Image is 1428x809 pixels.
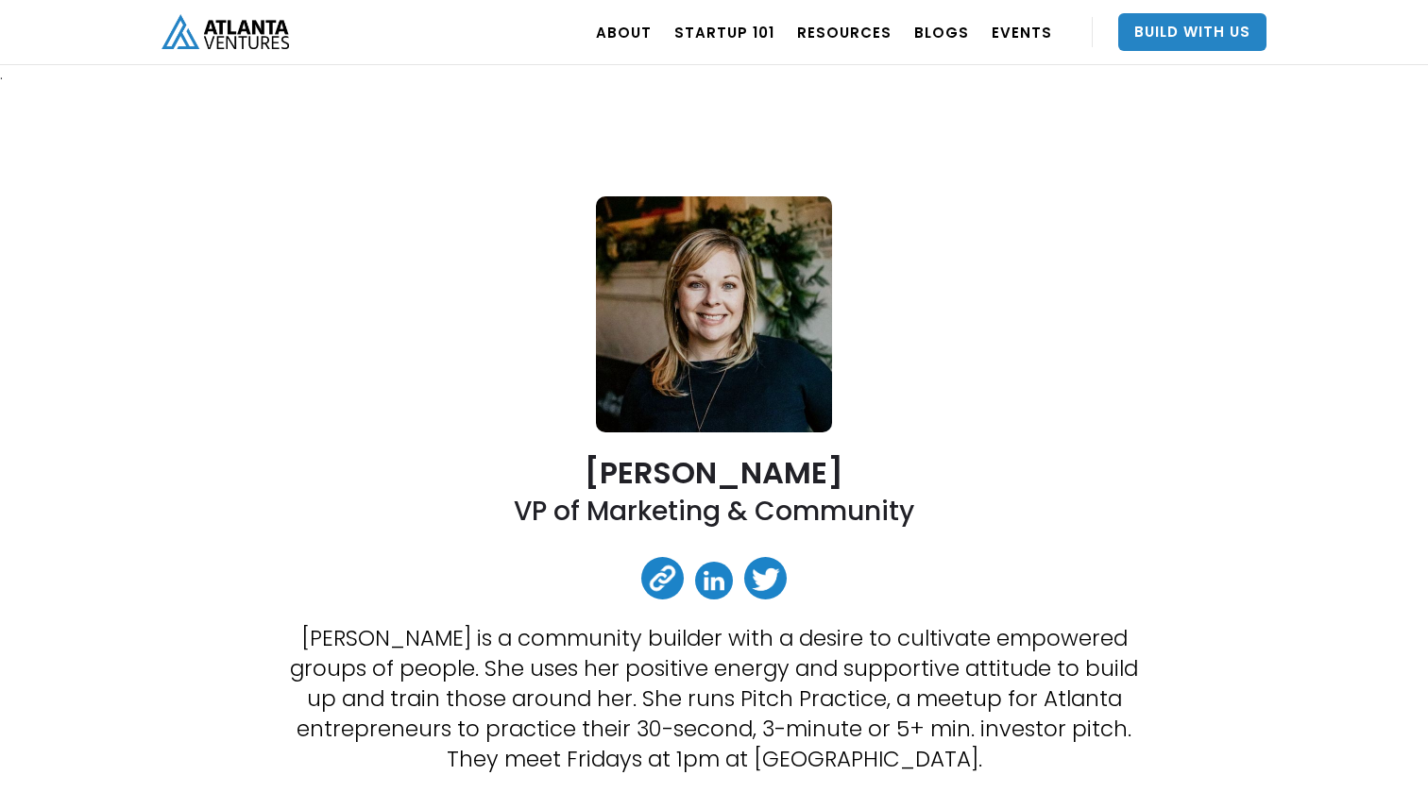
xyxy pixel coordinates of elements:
a: Startup 101 [674,6,774,59]
h2: VP of Marketing & Community [514,494,914,529]
a: EVENTS [992,6,1052,59]
p: [PERSON_NAME] is a community builder with a desire to cultivate empowered groups of people. She u... [289,623,1139,774]
a: ABOUT [596,6,652,59]
a: Build With Us [1118,13,1266,51]
h2: [PERSON_NAME] [585,456,843,489]
a: BLOGS [914,6,969,59]
a: RESOURCES [797,6,892,59]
